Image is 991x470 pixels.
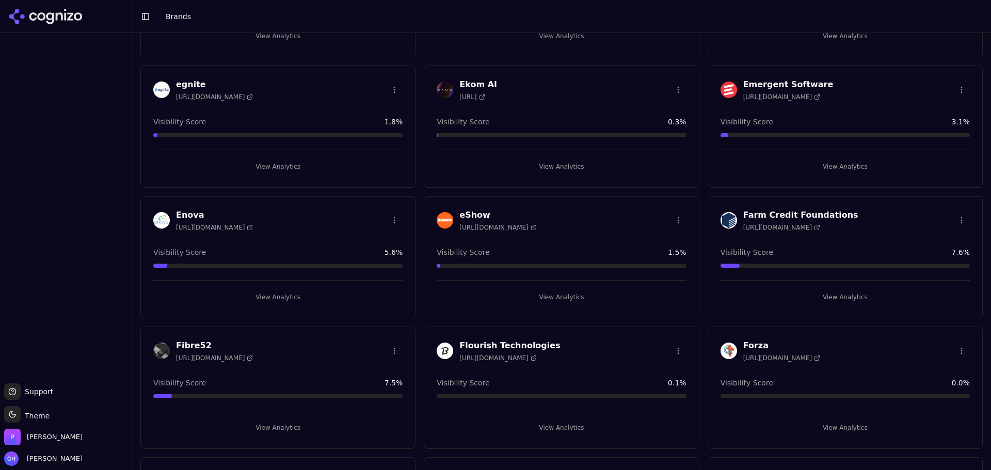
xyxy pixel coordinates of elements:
img: Enova [153,212,170,229]
h3: Ekom AI [459,78,497,91]
img: eShow [437,212,453,229]
span: 7.6 % [951,247,970,257]
span: [URL] [459,93,485,101]
button: View Analytics [153,28,403,44]
span: Visibility Score [437,247,489,257]
span: Theme [21,412,50,420]
span: 0.0 % [951,378,970,388]
img: Fibre52 [153,343,170,359]
span: 7.5 % [385,378,403,388]
span: [URL][DOMAIN_NAME] [743,223,820,232]
h3: Enova [176,209,253,221]
img: Flourish Technologies [437,343,453,359]
span: [URL][DOMAIN_NAME] [176,354,253,362]
span: [URL][DOMAIN_NAME] [459,223,536,232]
nav: breadcrumb [166,11,962,22]
h3: eShow [459,209,536,221]
span: Visibility Score [153,378,206,388]
span: [URL][DOMAIN_NAME] [743,93,820,101]
button: View Analytics [153,419,403,436]
img: Farm Credit Foundations [721,212,737,229]
span: Visibility Score [437,378,489,388]
h3: Farm Credit Foundations [743,209,858,221]
span: Visibility Score [153,247,206,257]
button: View Analytics [153,289,403,305]
img: egnite [153,82,170,98]
img: Ekom AI [437,82,453,98]
button: View Analytics [153,158,403,175]
button: View Analytics [437,419,686,436]
span: 0.3 % [668,117,686,127]
button: View Analytics [437,289,686,305]
span: Visibility Score [153,117,206,127]
span: Perrill [27,432,83,442]
img: Perrill [4,429,21,445]
button: View Analytics [721,289,970,305]
span: 1.8 % [385,117,403,127]
button: View Analytics [437,28,686,44]
span: 5.6 % [385,247,403,257]
span: Brands [166,12,191,21]
span: [URL][DOMAIN_NAME] [743,354,820,362]
button: View Analytics [437,158,686,175]
button: Open user button [4,451,83,466]
button: View Analytics [721,28,970,44]
span: Visibility Score [721,247,773,257]
h3: Emergent Software [743,78,834,91]
span: [URL][DOMAIN_NAME] [176,93,253,101]
h3: egnite [176,78,253,91]
img: Emergent Software [721,82,737,98]
img: Grace Hallen [4,451,19,466]
span: [URL][DOMAIN_NAME] [459,354,536,362]
span: 1.5 % [668,247,686,257]
span: Visibility Score [721,378,773,388]
h3: Flourish Technologies [459,339,560,352]
span: 3.1 % [951,117,970,127]
span: Support [21,386,53,397]
span: 0.1 % [668,378,686,388]
button: View Analytics [721,419,970,436]
span: [URL][DOMAIN_NAME] [176,223,253,232]
h3: Fibre52 [176,339,253,352]
button: View Analytics [721,158,970,175]
span: Visibility Score [721,117,773,127]
img: Forza [721,343,737,359]
span: Visibility Score [437,117,489,127]
button: Open organization switcher [4,429,83,445]
span: [PERSON_NAME] [23,454,83,463]
h3: Forza [743,339,820,352]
